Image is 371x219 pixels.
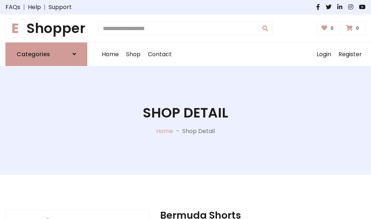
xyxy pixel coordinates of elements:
a: FAQs [5,3,20,12]
span: 0 [354,25,361,32]
a: Login [313,43,335,66]
h1: Shop Detail [143,105,228,121]
p: Shop Detail [182,127,215,136]
a: Help [28,3,41,12]
h1: Shopper [5,20,87,37]
a: 0 [341,21,366,35]
a: 0 [317,21,340,35]
span: | [20,3,28,12]
span: E [5,18,25,38]
span: 0 [329,25,335,32]
h6: Categories [17,51,50,58]
a: Contact [144,43,175,66]
a: Home [98,43,122,66]
a: Support [49,3,72,12]
a: Register [335,43,366,66]
a: Home [156,127,173,135]
a: Categories [5,42,87,66]
span: | [41,3,49,12]
a: EShopper [5,20,87,37]
p: - [173,127,182,136]
a: Shop [122,43,144,66]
